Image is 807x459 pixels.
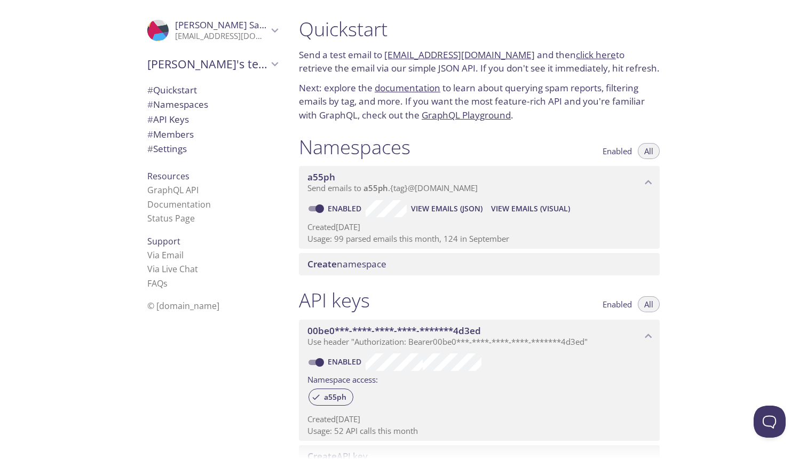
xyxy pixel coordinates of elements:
p: Created [DATE] [307,414,651,425]
span: a55ph [363,183,388,193]
a: click here [576,49,616,61]
a: [EMAIL_ADDRESS][DOMAIN_NAME] [384,49,535,61]
span: # [147,143,153,155]
a: FAQ [147,278,168,289]
a: Via Live Chat [147,263,198,275]
p: Usage: 52 API calls this month [307,425,651,437]
span: Namespaces [147,98,208,110]
p: Next: explore the to learn about querying spam reports, filtering emails by tag, and more. If you... [299,81,660,122]
span: # [147,128,153,140]
div: Create namespace [299,253,660,275]
div: Alan Sankauskas [139,13,286,48]
span: Create [307,258,337,270]
a: documentation [375,82,440,94]
span: a55ph [318,392,353,402]
span: # [147,84,153,96]
span: View Emails (Visual) [491,202,570,215]
div: Quickstart [139,83,286,98]
span: © [DOMAIN_NAME] [147,300,219,312]
div: Alan's team [139,50,286,78]
p: [EMAIL_ADDRESS][DOMAIN_NAME] [175,31,268,42]
button: Enabled [596,296,638,312]
a: Enabled [326,203,366,213]
span: s [163,278,168,289]
a: Via Email [147,249,184,261]
p: Created [DATE] [307,221,651,233]
a: Status Page [147,212,195,224]
h1: Namespaces [299,135,410,159]
h1: API keys [299,288,370,312]
label: Namespace access: [307,371,378,386]
p: Usage: 99 parsed emails this month, 124 in September [307,233,651,244]
iframe: Help Scout Beacon - Open [754,406,786,438]
a: GraphQL Playground [422,109,511,121]
span: [PERSON_NAME]'s team [147,57,268,72]
div: Namespaces [139,97,286,112]
span: View Emails (JSON) [411,202,482,215]
span: [PERSON_NAME] Sankauskas [175,19,300,31]
a: Enabled [326,357,366,367]
span: Send emails to . {tag} @[DOMAIN_NAME] [307,183,478,193]
div: API Keys [139,112,286,127]
p: Send a test email to and then to retrieve the email via our simple JSON API. If you don't see it ... [299,48,660,75]
span: Support [147,235,180,247]
span: # [147,113,153,125]
button: View Emails (Visual) [487,200,574,217]
span: # [147,98,153,110]
span: namespace [307,258,386,270]
button: View Emails (JSON) [407,200,487,217]
div: a55ph namespace [299,166,660,199]
div: Team Settings [139,141,286,156]
button: All [638,143,660,159]
span: API Keys [147,113,189,125]
a: Documentation [147,199,211,210]
span: Quickstart [147,84,197,96]
button: All [638,296,660,312]
div: Members [139,127,286,142]
span: Resources [147,170,189,182]
span: Settings [147,143,187,155]
span: Members [147,128,194,140]
button: Enabled [596,143,638,159]
span: a55ph [307,171,335,183]
a: GraphQL API [147,184,199,196]
div: a55ph [308,389,353,406]
h1: Quickstart [299,17,660,41]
